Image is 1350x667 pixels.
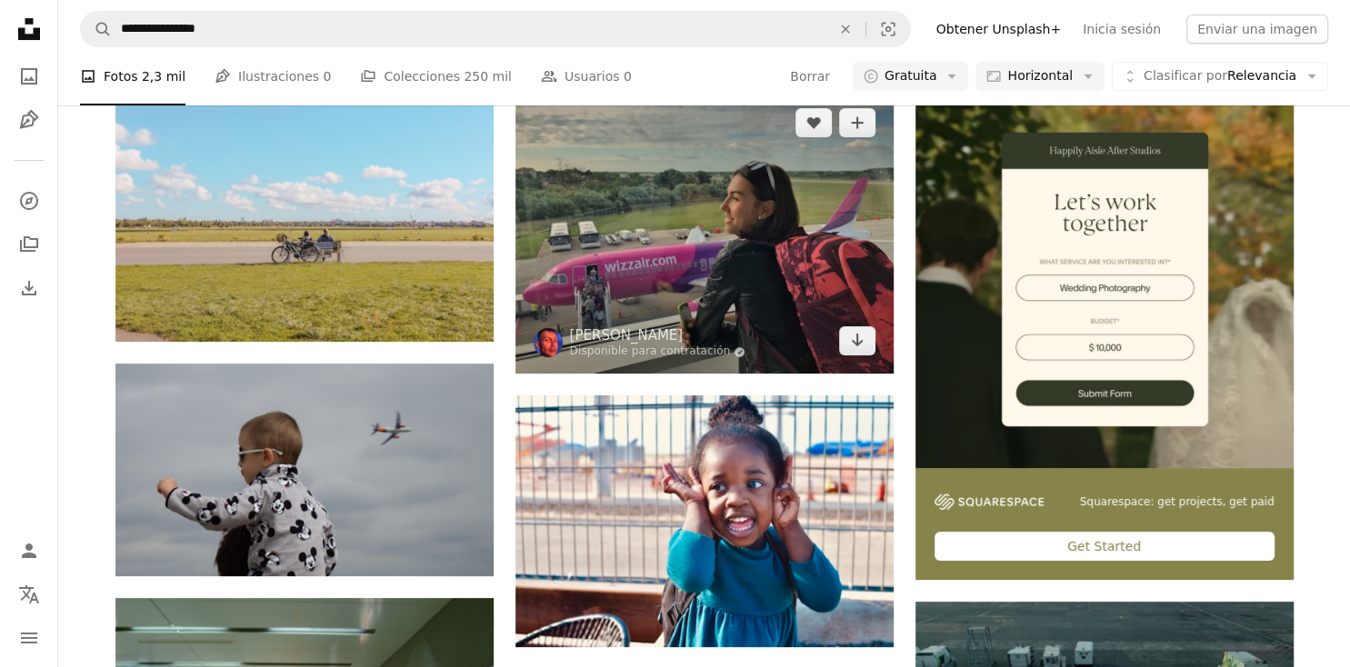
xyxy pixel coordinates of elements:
[839,108,875,137] button: Añade a la colección
[115,462,494,478] a: Ver la foto de Gabriel Stanciu
[11,576,47,612] button: Idioma
[323,66,331,86] span: 0
[115,90,494,342] img: Un par de personas montadas en la parte trasera de un carruaje tirado por caballos
[115,207,494,224] a: Un par de personas montadas en la parte trasera de un carruaje tirado por caballos
[795,108,832,137] button: Me gusta
[11,620,47,656] button: Menú
[11,102,47,138] a: Ilustraciones
[11,533,47,569] a: Iniciar sesión / Registrarse
[11,226,47,263] a: Colecciones
[915,90,1294,580] a: Squarespace: get projects, get paidGet Started
[515,395,894,646] img: chica con vestido azul de manga larga
[11,270,47,306] a: Historial de descargas
[515,90,894,373] img: Una mujer mirando por la ventana a un avión
[541,47,632,105] a: Usuarios 0
[11,183,47,219] a: Explorar
[935,532,1275,561] div: Get Started
[925,15,1072,44] a: Obtener Unsplash+
[885,67,937,85] span: Gratuita
[853,62,969,91] button: Gratuita
[115,363,494,576] img: photo-1663420440712-c8acec88bb21
[975,62,1104,91] button: Horizontal
[839,326,875,355] a: Descargar
[81,12,112,46] button: Buscar en Unsplash
[1186,15,1328,44] button: Enviar una imagen
[1007,67,1072,85] span: Horizontal
[624,66,632,86] span: 0
[789,62,831,91] button: Borrar
[825,12,865,46] button: Borrar
[215,47,331,105] a: Ilustraciones 0
[570,344,746,359] a: Disponible para contratación
[866,12,910,46] button: Búsqueda visual
[1144,68,1227,83] span: Clasificar por
[935,493,1044,510] img: file-1747939142011-51e5cc87e3c9
[360,47,512,105] a: Colecciones 250 mil
[915,90,1294,468] img: file-1747939393036-2c53a76c450aimage
[1144,67,1296,85] span: Relevancia
[1080,494,1275,510] span: Squarespace: get projects, get paid
[1112,62,1328,91] button: Clasificar porRelevancia
[11,11,47,51] a: Inicio — Unsplash
[11,58,47,95] a: Fotos
[464,66,512,86] span: 250 mil
[80,11,911,47] form: Encuentra imágenes en todo el sitio
[570,326,746,344] a: [PERSON_NAME]
[1072,15,1172,44] a: Inicia sesión
[515,224,894,240] a: Una mujer mirando por la ventana a un avión
[534,328,563,357] img: Ve al perfil de Artur Voznenko
[515,513,894,529] a: chica con vestido azul de manga larga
